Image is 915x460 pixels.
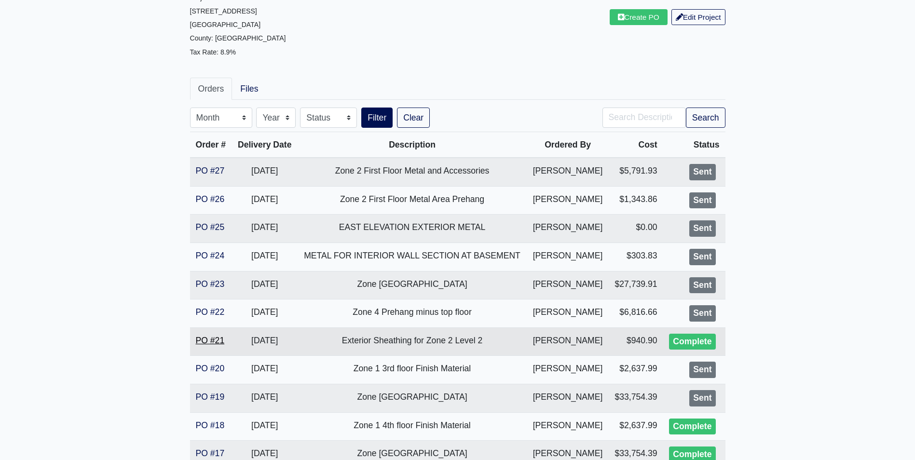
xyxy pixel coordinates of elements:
td: [DATE] [232,327,298,356]
td: Zone 1 4th floor Finish Material [298,412,527,441]
th: Status [663,132,725,158]
a: Create PO [610,9,668,25]
a: Orders [190,78,232,100]
a: PO #22 [196,307,225,317]
td: [PERSON_NAME] [527,412,609,441]
a: PO #24 [196,251,225,260]
a: Edit Project [671,9,725,25]
th: Order # [190,132,232,158]
td: $5,791.93 [609,158,663,186]
td: METAL FOR INTERIOR WALL SECTION AT BASEMENT [298,243,527,271]
td: $303.83 [609,243,663,271]
a: PO #23 [196,279,225,289]
div: Sent [689,305,715,322]
td: [DATE] [232,299,298,328]
a: PO #26 [196,194,225,204]
td: [PERSON_NAME] [527,327,609,356]
small: [GEOGRAPHIC_DATA] [190,21,261,28]
td: $27,739.91 [609,271,663,299]
td: [PERSON_NAME] [527,158,609,186]
td: $33,754.39 [609,384,663,412]
td: Exterior Sheathing for Zone 2 Level 2 [298,327,527,356]
a: PO #18 [196,420,225,430]
a: PO #27 [196,166,225,176]
a: PO #25 [196,222,225,232]
td: Zone 1 3rd floor Finish Material [298,356,527,384]
td: [DATE] [232,186,298,215]
a: PO #21 [196,336,225,345]
td: [DATE] [232,215,298,243]
td: [DATE] [232,384,298,412]
td: [PERSON_NAME] [527,356,609,384]
td: [PERSON_NAME] [527,271,609,299]
a: PO #17 [196,448,225,458]
div: Sent [689,164,715,180]
td: Zone 2 First Floor Metal Area Prehang [298,186,527,215]
small: Tax Rate: 8.9% [190,48,236,56]
a: PO #19 [196,392,225,402]
td: [PERSON_NAME] [527,215,609,243]
td: [DATE] [232,243,298,271]
td: [PERSON_NAME] [527,384,609,412]
input: Search [602,108,686,128]
th: Delivery Date [232,132,298,158]
td: [DATE] [232,412,298,441]
td: [DATE] [232,158,298,186]
td: [PERSON_NAME] [527,243,609,271]
td: $2,637.99 [609,412,663,441]
a: Clear [397,108,430,128]
td: Zone 4 Prehang minus top floor [298,299,527,328]
th: Cost [609,132,663,158]
div: Sent [689,277,715,294]
td: [PERSON_NAME] [527,186,609,215]
div: Sent [689,192,715,209]
button: Filter [361,108,393,128]
a: Files [232,78,266,100]
td: [DATE] [232,271,298,299]
small: [STREET_ADDRESS] [190,7,257,15]
small: County: [GEOGRAPHIC_DATA] [190,34,286,42]
td: Zone [GEOGRAPHIC_DATA] [298,384,527,412]
th: Ordered By [527,132,609,158]
th: Description [298,132,527,158]
div: Complete [669,419,715,435]
td: $2,637.99 [609,356,663,384]
td: $6,816.66 [609,299,663,328]
div: Sent [689,220,715,237]
td: $0.00 [609,215,663,243]
td: EAST ELEVATION EXTERIOR METAL [298,215,527,243]
td: [DATE] [232,356,298,384]
button: Search [686,108,725,128]
td: $940.90 [609,327,663,356]
td: $1,343.86 [609,186,663,215]
div: Sent [689,362,715,378]
div: Sent [689,249,715,265]
td: [PERSON_NAME] [527,299,609,328]
td: Zone 2 First Floor Metal and Accessories [298,158,527,186]
div: Sent [689,390,715,406]
div: Complete [669,334,715,350]
td: Zone [GEOGRAPHIC_DATA] [298,271,527,299]
a: PO #20 [196,364,225,373]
